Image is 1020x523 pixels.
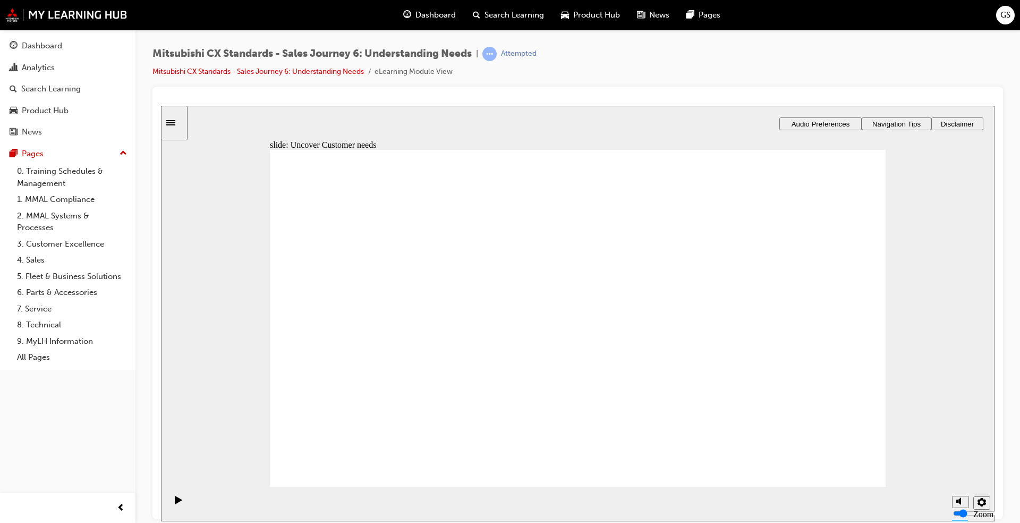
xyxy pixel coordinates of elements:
[464,4,552,26] a: search-iconSearch Learning
[13,236,131,252] a: 3. Customer Excellence
[473,9,480,22] span: search-icon
[631,14,689,22] span: Audio Preferences
[375,66,453,78] li: eLearning Module View
[699,9,720,21] span: Pages
[22,105,69,117] div: Product Hub
[13,349,131,366] a: All Pages
[4,144,131,164] button: Pages
[13,252,131,268] a: 4. Sales
[573,9,620,21] span: Product Hub
[770,12,822,24] button: Disclaimer
[4,79,131,99] a: Search Learning
[403,9,411,22] span: guage-icon
[415,9,456,21] span: Dashboard
[10,128,18,137] span: news-icon
[711,14,760,22] span: Navigation Tips
[791,390,808,402] button: Mute (Ctrl+Alt+M)
[812,404,832,432] label: Zoom to fit
[395,4,464,26] a: guage-iconDashboard
[13,301,131,317] a: 7. Service
[5,390,23,408] button: Play (Ctrl+Alt+P)
[120,147,127,161] span: up-icon
[618,12,701,24] button: Audio Preferences
[678,4,729,26] a: pages-iconPages
[812,391,829,404] button: Settings
[13,208,131,236] a: 2. MMAL Systems & Processes
[10,41,18,51] span: guage-icon
[637,9,645,22] span: news-icon
[780,14,813,22] span: Disclaimer
[482,47,497,61] span: learningRecordVerb_ATTEMPT-icon
[22,126,42,138] div: News
[476,48,478,60] span: |
[22,148,44,160] div: Pages
[649,9,669,21] span: News
[628,4,678,26] a: news-iconNews
[552,4,628,26] a: car-iconProduct Hub
[13,333,131,350] a: 9. MyLH Information
[561,9,569,22] span: car-icon
[13,317,131,333] a: 8. Technical
[22,62,55,74] div: Analytics
[484,9,544,21] span: Search Learning
[21,83,81,95] div: Search Learning
[10,85,17,94] span: search-icon
[5,381,23,416] div: playback controls
[10,106,18,116] span: car-icon
[686,9,694,22] span: pages-icon
[152,67,364,76] a: Mitsubishi CX Standards - Sales Journey 6: Understanding Needs
[996,6,1015,24] button: GS
[117,502,125,515] span: prev-icon
[13,163,131,191] a: 0. Training Schedules & Management
[501,49,537,59] div: Attempted
[1000,9,1010,21] span: GS
[4,122,131,142] a: News
[13,191,131,208] a: 1. MMAL Compliance
[792,403,861,412] input: volume
[13,284,131,301] a: 6. Parts & Accessories
[13,268,131,285] a: 5. Fleet & Business Solutions
[786,381,828,416] div: misc controls
[701,12,770,24] button: Navigation Tips
[10,63,18,73] span: chart-icon
[5,8,127,22] img: mmal
[22,40,62,52] div: Dashboard
[4,34,131,144] button: DashboardAnalyticsSearch LearningProduct HubNews
[10,149,18,159] span: pages-icon
[4,36,131,56] a: Dashboard
[152,48,472,60] span: Mitsubishi CX Standards - Sales Journey 6: Understanding Needs
[4,101,131,121] a: Product Hub
[4,58,131,78] a: Analytics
